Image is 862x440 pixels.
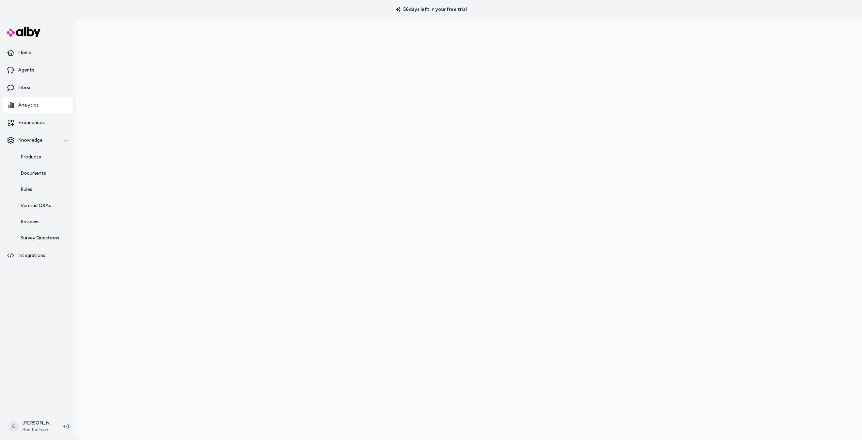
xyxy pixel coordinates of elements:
a: Inbox [3,80,73,96]
a: Documents [14,165,73,181]
p: Reviews [21,218,38,225]
a: Integrations [3,247,73,264]
a: Verified Q&As [14,198,73,214]
a: Reviews [14,214,73,230]
p: Agents [18,67,34,74]
span: Bed Bath and Beyond [22,427,53,433]
button: C[PERSON_NAME]Bed Bath and Beyond [4,416,58,437]
a: Home [3,45,73,61]
a: Survey Questions [14,230,73,246]
img: alby Logo [7,27,40,37]
p: 56 days left in your free trial [392,6,471,13]
p: Rules [21,186,32,193]
p: [PERSON_NAME] [22,420,53,427]
p: Survey Questions [21,235,59,241]
p: Analytics [18,102,39,109]
p: Inbox [18,84,30,91]
p: Experiences [18,119,45,126]
p: Knowledge [18,137,42,144]
p: Home [18,49,31,56]
p: Documents [21,170,46,177]
p: Products [21,154,41,160]
p: Integrations [18,252,45,259]
a: Rules [14,181,73,198]
a: Products [14,149,73,165]
span: C [8,421,19,432]
button: Knowledge [3,132,73,148]
p: Verified Q&As [21,202,51,209]
a: Agents [3,62,73,78]
a: Experiences [3,115,73,131]
a: Analytics [3,97,73,113]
